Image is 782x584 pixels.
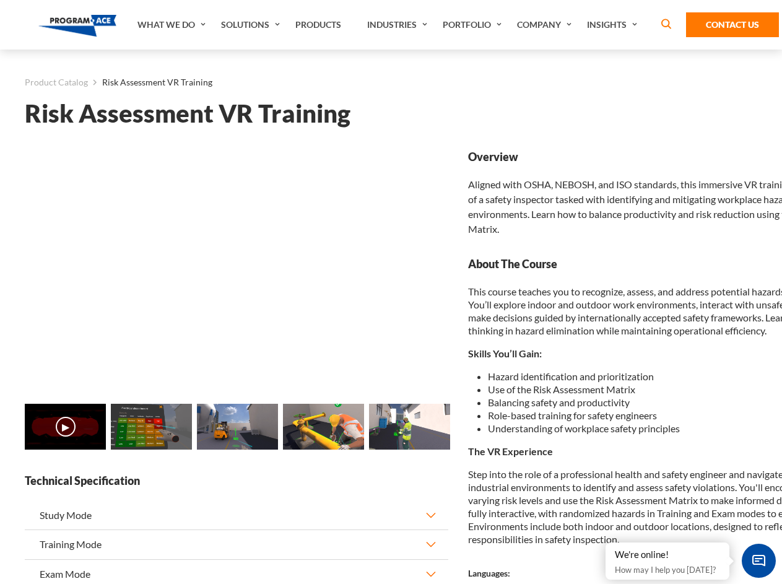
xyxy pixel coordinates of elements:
[25,404,106,450] img: Risk Assessment VR Training - Video 0
[25,530,448,559] button: Training Mode
[25,473,448,489] strong: Technical Specification
[742,544,776,578] span: Chat Widget
[38,15,117,37] img: Program-Ace
[88,74,212,90] li: Risk Assessment VR Training
[369,404,450,450] img: Risk Assessment VR Training - Preview 4
[197,404,278,450] img: Risk Assessment VR Training - Preview 2
[111,404,192,450] img: Risk Assessment VR Training - Preview 1
[615,549,720,561] div: We're online!
[686,12,779,37] a: Contact Us
[25,74,88,90] a: Product Catalog
[25,149,448,388] iframe: Risk Assessment VR Training - Video 0
[468,568,510,578] strong: Languages:
[25,501,448,530] button: Study Mode
[56,417,76,437] button: ▶
[615,562,720,577] p: How may I help you [DATE]?
[283,404,364,450] img: Risk Assessment VR Training - Preview 3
